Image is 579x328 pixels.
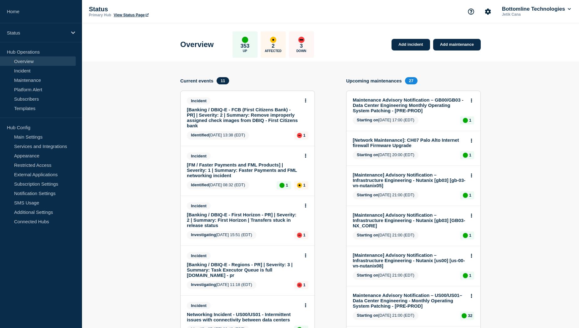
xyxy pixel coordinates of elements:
span: [DATE] 11:18 (EDT) [187,281,256,289]
a: [Network Maintenance]: CH07 Palo Alto Internet firewall Firmware Upgrade [353,137,466,148]
div: down [297,283,302,288]
button: Support [464,5,478,18]
span: [DATE] 21:00 (EDT) [353,312,418,320]
p: Jetik Cana [501,12,566,17]
h4: Upcoming maintenances [346,78,402,83]
p: 1 [469,273,471,278]
a: [Banking / DBIQ-E - FCB (First Citizens Bank) - PR] | Severity: 2 | Summary: Remove improperly as... [187,107,300,128]
span: [DATE] 21:00 (EDT) [353,272,418,280]
a: [Banking / DBIQ-E - Regions - PR] | Severity: 3 | Summary: Task Executor Queue is full [DOMAIN_NA... [187,262,300,278]
div: up [279,183,284,188]
a: View Status Page [114,13,148,17]
div: down [298,37,305,43]
span: Starting on [357,273,378,278]
div: affected [297,183,302,188]
a: Networking Incident - US00/US01 - Intermittent issues with connectivity between data centers [187,312,300,322]
span: [DATE] 15:51 (EDT) [187,231,256,239]
div: down [297,233,302,238]
div: up [242,37,248,43]
p: 1 [303,283,305,287]
div: up [463,233,468,238]
h4: Current events [180,78,213,83]
span: [DATE] 08:32 (EDT) [187,181,249,189]
span: [DATE] 21:00 (EDT) [353,231,418,240]
span: [DATE] 20:00 (EDT) [353,151,418,159]
span: [DATE] 17:00 (EDT) [353,116,418,124]
div: up [462,313,467,318]
p: Down [296,49,306,53]
a: [Maintenance] Advisory Notification – Infrastructure Engineering - Nutanix [gb03] [GB03-NX_CORE] [353,212,466,228]
p: 1 [303,133,305,138]
div: down [297,133,302,138]
a: Add incident [392,39,430,50]
span: Incident [187,252,211,259]
p: 1 [469,153,471,157]
p: 1 [469,233,471,238]
div: up [463,118,468,123]
p: Status [7,30,67,35]
p: Affected [265,49,281,53]
a: Maintenance Advisory Notification – US00/US01– Data Center Engineering - Monthly Operating System... [353,293,466,309]
a: [FM / Faster Payments and FML Products] | Severity: 1 | Summary: Faster Payments and FML networki... [187,162,300,178]
a: Add maintenance [433,39,481,50]
a: Maintenance Advisory Notification – GB00/GB03 - Data Center Engineering Monthly Operating System ... [353,97,466,113]
span: Incident [187,97,211,104]
div: up [463,193,468,198]
div: affected [270,37,276,43]
p: 3 [300,43,303,49]
button: Bottomline Technologies [501,6,572,12]
div: up [463,153,468,158]
div: up [463,273,468,278]
span: Identified [191,133,209,137]
p: Primary Hub [89,13,111,17]
p: Status [89,6,214,13]
span: Investigating [191,282,216,287]
span: Identified [191,183,209,187]
h1: Overview [180,40,214,49]
button: Account settings [481,5,494,18]
span: Starting on [357,152,378,157]
span: [DATE] 13:38 (EDT) [187,131,249,140]
p: 353 [241,43,249,49]
span: Incident [187,302,211,309]
span: 11 [217,77,229,84]
p: 1 [303,183,305,188]
a: [Maintenance] Advisory Notification – Infrastructure Engineering - Nutanix [gb03] [gb-03-vn-nutan... [353,172,466,188]
span: Starting on [357,193,378,197]
p: 1 [303,233,305,237]
p: 1 [469,193,471,198]
a: [Maintenance] Advisory Notification – Infrastructure Engineering - Nutanix [us00] [us-00-vn-nutan... [353,252,466,268]
span: Incident [187,202,211,209]
p: 32 [468,313,472,318]
span: Starting on [357,233,378,237]
span: Incident [187,152,211,160]
p: 1 [286,183,288,188]
p: Up [243,49,247,53]
span: Starting on [357,118,378,122]
span: Investigating [191,232,216,237]
span: [DATE] 21:00 (EDT) [353,191,418,199]
p: 1 [469,118,471,123]
p: 2 [272,43,274,49]
a: [Banking / DBIQ-E - First Horizon - PR] | Severity: 2 | Summary: First Horizon | Transfers stuck ... [187,212,300,228]
span: Starting on [357,313,378,318]
span: 27 [405,77,418,84]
